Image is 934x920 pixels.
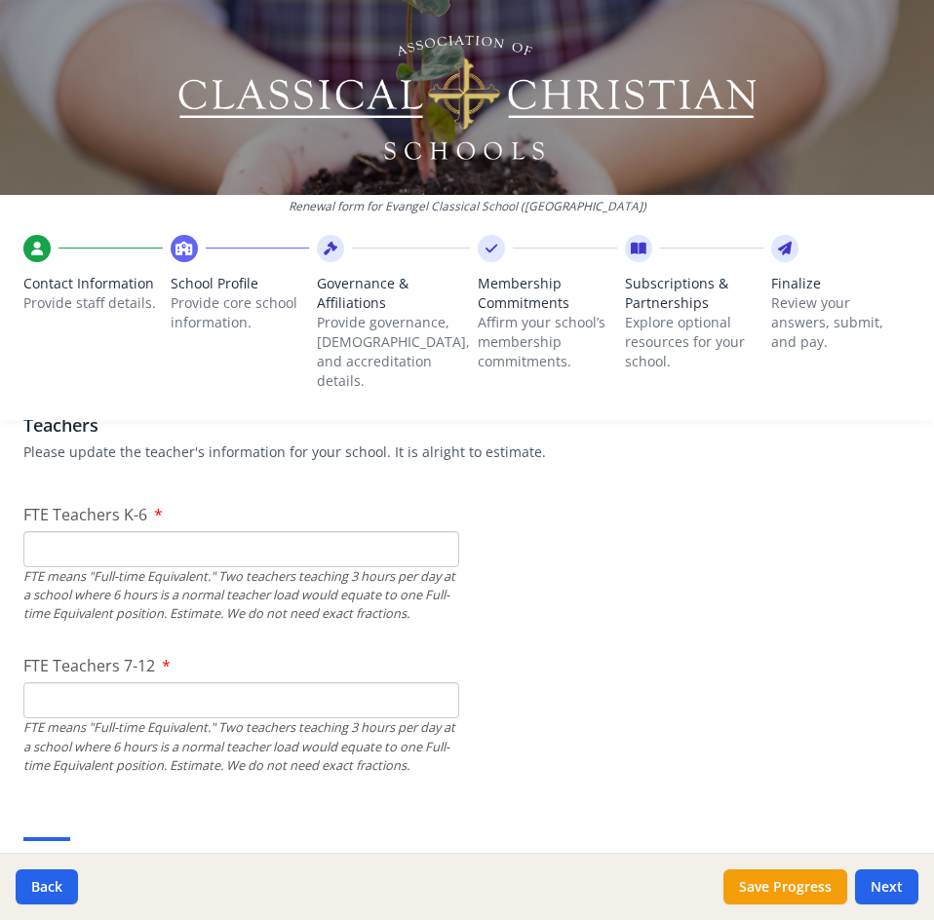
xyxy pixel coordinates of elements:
[625,274,764,313] span: Subscriptions & Partnerships
[23,655,155,676] span: FTE Teachers 7-12
[175,29,759,166] img: Logo
[171,293,310,332] p: Provide core school information.
[16,869,78,904] button: Back
[317,274,470,313] span: Governance & Affiliations
[23,442,911,462] p: Please update the teacher's information for your school. It is alright to estimate.
[23,274,163,293] span: Contact Information
[625,313,764,371] p: Explore optional resources for your school.
[171,274,310,293] span: School Profile
[23,567,459,624] div: FTE means "Full-time Equivalent." Two teachers teaching 3 hours per day at a school where 6 hours...
[23,718,459,775] div: FTE means "Full-time Equivalent." Two teachers teaching 3 hours per day at a school where 6 hours...
[771,274,911,293] span: Finalize
[855,869,918,904] button: Next
[478,274,617,313] span: Membership Commitments
[317,313,470,391] p: Provide governance, [DEMOGRAPHIC_DATA], and accreditation details.
[23,293,163,313] p: Provide staff details.
[723,869,847,904] button: Save Progress
[478,313,617,371] p: Affirm your school’s membership commitments.
[23,849,911,876] h3: Classroom Instruction Time
[771,293,911,352] p: Review your answers, submit, and pay.
[23,504,147,525] span: FTE Teachers K-6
